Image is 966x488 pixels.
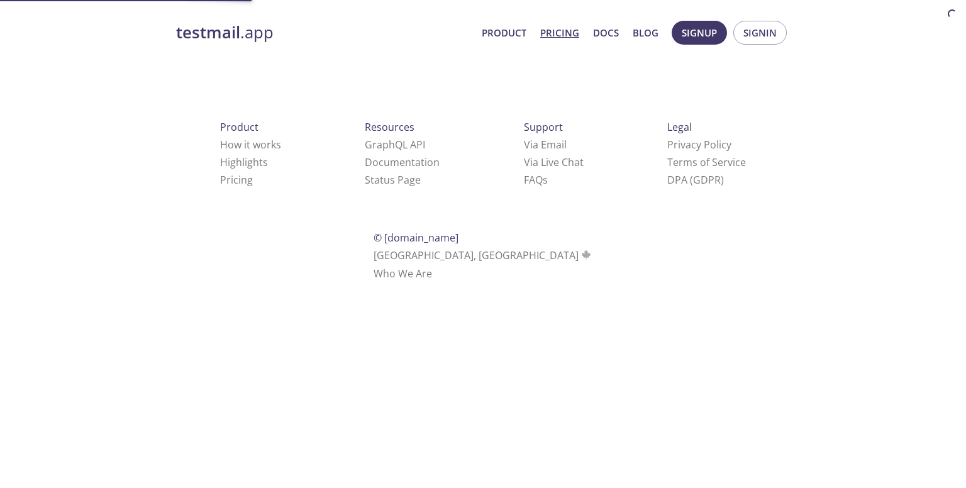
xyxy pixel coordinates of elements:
[374,267,432,280] a: Who We Are
[682,25,717,41] span: Signup
[524,173,548,187] a: FAQ
[633,25,658,41] a: Blog
[733,21,787,45] button: Signin
[524,155,584,169] a: Via Live Chat
[743,25,777,41] span: Signin
[672,21,727,45] button: Signup
[365,120,414,134] span: Resources
[667,155,746,169] a: Terms of Service
[543,173,548,187] span: s
[524,138,567,152] a: Via Email
[220,120,258,134] span: Product
[482,25,526,41] a: Product
[176,22,472,43] a: testmail.app
[220,173,253,187] a: Pricing
[220,155,268,169] a: Highlights
[365,173,421,187] a: Status Page
[667,120,692,134] span: Legal
[540,25,579,41] a: Pricing
[374,231,458,245] span: © [DOMAIN_NAME]
[365,155,440,169] a: Documentation
[524,120,563,134] span: Support
[593,25,619,41] a: Docs
[374,248,593,262] span: [GEOGRAPHIC_DATA], [GEOGRAPHIC_DATA]
[176,21,240,43] strong: testmail
[667,138,731,152] a: Privacy Policy
[220,138,281,152] a: How it works
[365,138,425,152] a: GraphQL API
[667,173,724,187] a: DPA (GDPR)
